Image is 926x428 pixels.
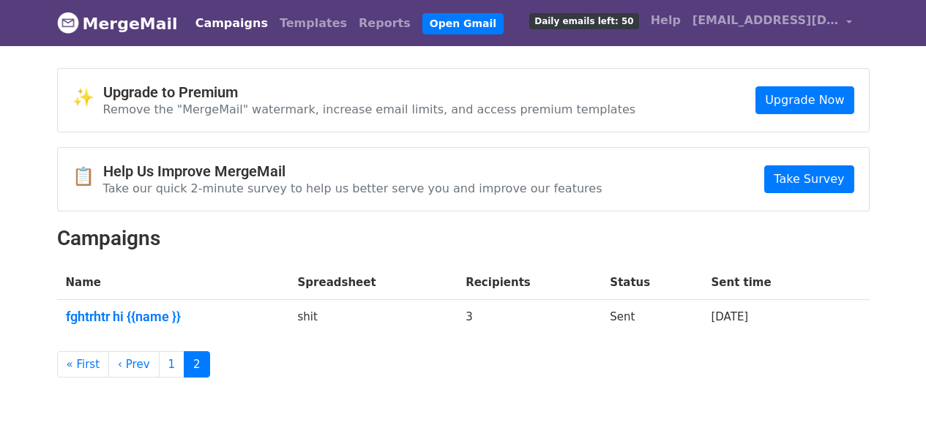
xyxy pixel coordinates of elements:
[274,9,353,38] a: Templates
[523,6,644,35] a: Daily emails left: 50
[289,300,458,339] td: shit
[57,8,178,39] a: MergeMail
[353,9,417,38] a: Reports
[289,266,458,300] th: Spreadsheet
[687,6,858,40] a: [EMAIL_ADDRESS][DOMAIN_NAME]
[457,266,601,300] th: Recipients
[190,9,274,38] a: Campaigns
[66,309,280,325] a: fghtrhtr hi {{name }}
[103,162,602,180] h4: Help Us Improve MergeMail
[702,266,838,300] th: Sent time
[159,351,185,378] a: 1
[422,13,504,34] a: Open Gmail
[755,86,854,114] a: Upgrade Now
[601,300,702,339] td: Sent
[103,102,636,117] p: Remove the "MergeMail" watermark, increase email limits, and access premium templates
[711,310,748,323] a: [DATE]
[103,83,636,101] h4: Upgrade to Premium
[645,6,687,35] a: Help
[57,266,289,300] th: Name
[457,300,601,339] td: 3
[529,13,638,29] span: Daily emails left: 50
[184,351,210,378] a: 2
[108,351,160,378] a: ‹ Prev
[57,351,110,378] a: « First
[72,87,103,108] span: ✨
[601,266,702,300] th: Status
[692,12,839,29] span: [EMAIL_ADDRESS][DOMAIN_NAME]
[57,226,870,251] h2: Campaigns
[103,181,602,196] p: Take our quick 2-minute survey to help us better serve you and improve our features
[72,166,103,187] span: 📋
[764,165,854,193] a: Take Survey
[57,12,79,34] img: MergeMail logo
